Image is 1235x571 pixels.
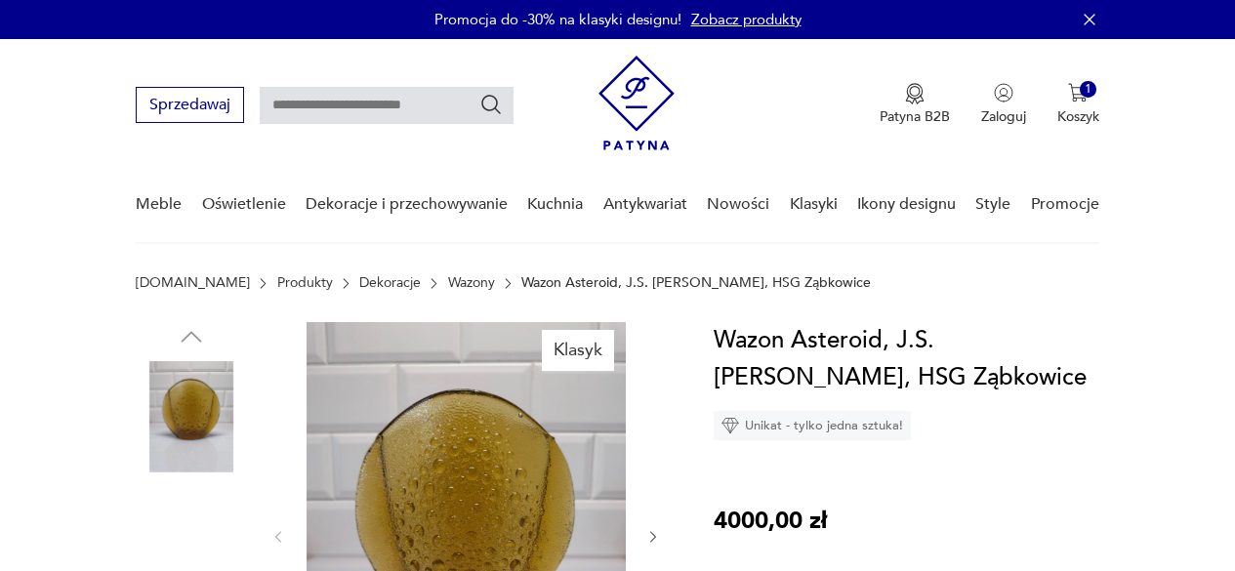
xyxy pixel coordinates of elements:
[136,361,247,472] img: Zdjęcie produktu Wazon Asteroid, J.S. Drost, HSG Ząbkowice
[542,330,614,371] div: Klasyk
[306,167,508,242] a: Dekoracje i przechowywanie
[714,411,911,440] div: Unikat - tylko jedna sztuka!
[1057,107,1099,126] p: Koszyk
[1031,167,1099,242] a: Promocje
[880,83,950,126] button: Patyna B2B
[448,275,495,291] a: Wazony
[136,167,182,242] a: Meble
[1068,83,1088,102] img: Ikona koszyka
[598,56,675,150] img: Patyna - sklep z meblami i dekoracjami vintage
[994,83,1013,102] img: Ikonka użytkownika
[975,167,1010,242] a: Style
[521,275,871,291] p: Wazon Asteroid, J.S. [PERSON_NAME], HSG Ząbkowice
[202,167,286,242] a: Oświetlenie
[1080,81,1096,98] div: 1
[857,167,956,242] a: Ikony designu
[714,322,1099,396] h1: Wazon Asteroid, J.S. [PERSON_NAME], HSG Ząbkowice
[1057,83,1099,126] button: 1Koszyk
[136,100,244,113] a: Sprzedawaj
[880,83,950,126] a: Ikona medaluPatyna B2B
[277,275,333,291] a: Produkty
[691,10,802,29] a: Zobacz produkty
[707,167,769,242] a: Nowości
[527,167,583,242] a: Kuchnia
[359,275,421,291] a: Dekoracje
[880,107,950,126] p: Patyna B2B
[434,10,681,29] p: Promocja do -30% na klasyki designu!
[136,275,250,291] a: [DOMAIN_NAME]
[905,83,925,104] img: Ikona medalu
[721,417,739,434] img: Ikona diamentu
[603,167,687,242] a: Antykwariat
[981,83,1026,126] button: Zaloguj
[714,503,827,540] p: 4000,00 zł
[136,87,244,123] button: Sprzedawaj
[790,167,838,242] a: Klasyki
[981,107,1026,126] p: Zaloguj
[479,93,503,116] button: Szukaj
